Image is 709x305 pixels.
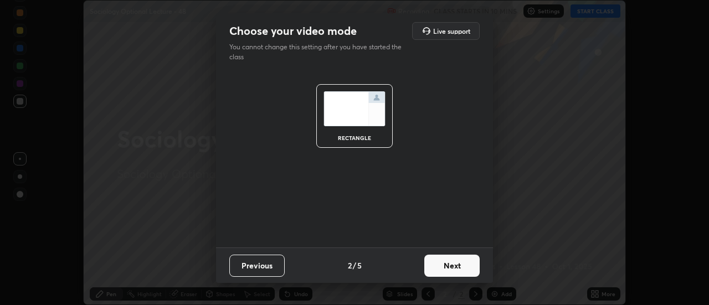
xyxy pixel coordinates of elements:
h5: Live support [433,28,470,34]
h4: 2 [348,260,352,271]
h4: / [353,260,356,271]
img: normalScreenIcon.ae25ed63.svg [323,91,386,126]
h2: Choose your video mode [229,24,357,38]
button: Previous [229,255,285,277]
p: You cannot change this setting after you have started the class [229,42,409,62]
div: rectangle [332,135,377,141]
button: Next [424,255,480,277]
h4: 5 [357,260,362,271]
